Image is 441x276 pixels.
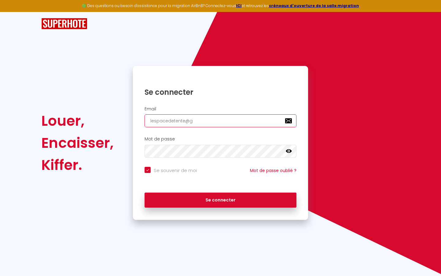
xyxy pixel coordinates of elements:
[145,193,296,208] button: Se connecter
[5,2,23,21] button: Ouvrir le widget de chat LiveChat
[41,110,114,132] div: Louer,
[41,154,114,176] div: Kiffer.
[250,167,296,174] a: Mot de passe oublié ?
[145,136,296,142] h2: Mot de passe
[145,87,296,97] h1: Se connecter
[269,3,359,8] a: créneaux d'ouverture de la salle migration
[41,18,87,29] img: SuperHote logo
[41,132,114,154] div: Encaisser,
[145,114,296,127] input: Ton Email
[236,3,242,8] a: ICI
[145,106,296,112] h2: Email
